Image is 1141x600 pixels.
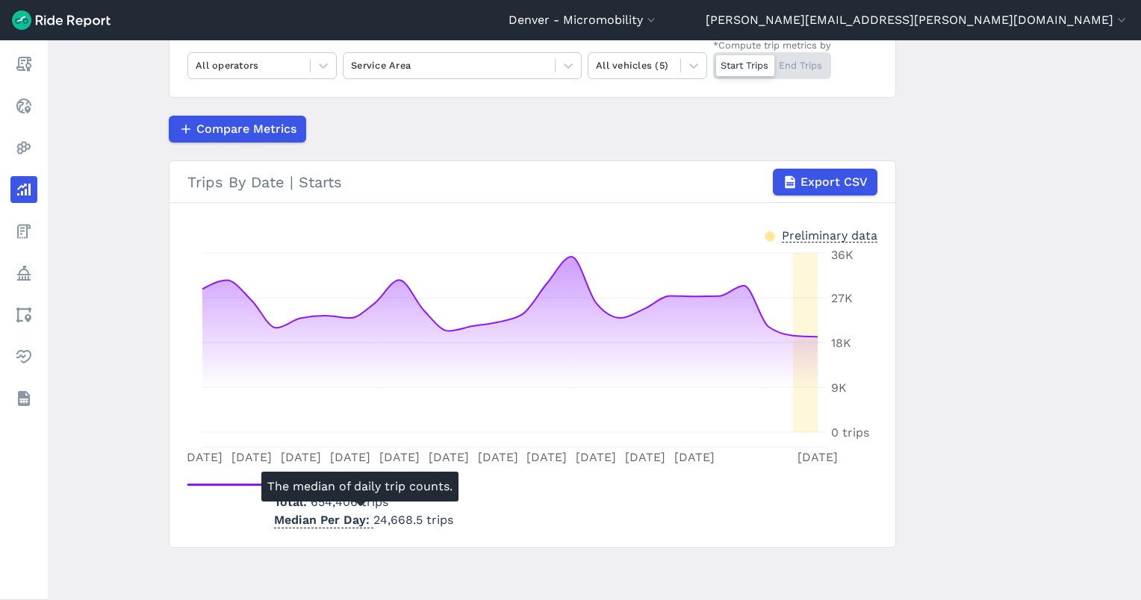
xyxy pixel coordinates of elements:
tspan: [DATE] [576,450,616,464]
p: 24,668.5 trips [274,511,453,529]
a: Report [10,51,37,78]
a: Fees [10,218,37,245]
tspan: 36K [831,248,854,262]
div: *Compute trip metrics by [713,38,831,52]
tspan: [DATE] [625,450,665,464]
span: Export CSV [800,173,868,191]
span: Median Per Day [274,508,373,528]
tspan: [DATE] [281,450,321,464]
a: Datasets [10,385,37,412]
a: Policy [10,260,37,287]
tspan: [DATE] [379,450,420,464]
tspan: [DATE] [674,450,715,464]
tspan: [DATE] [526,450,567,464]
a: Areas [10,301,37,328]
div: Preliminary data [782,227,877,243]
tspan: 9K [831,381,847,395]
a: Realtime [10,93,37,119]
tspan: 27K [831,291,853,305]
button: Denver - Micromobility [509,11,659,29]
tspan: [DATE] [478,450,518,464]
img: Ride Report [12,10,111,30]
span: | Starts [274,477,394,491]
tspan: [DATE] [330,450,370,464]
tspan: 18K [831,336,851,350]
a: Heatmaps [10,134,37,161]
span: Total [274,495,311,509]
a: Analyze [10,176,37,203]
tspan: 0 trips [831,425,869,440]
tspan: [DATE] [182,450,223,464]
span: 654,406 trips [311,495,388,509]
button: Export CSV [773,169,877,196]
span: Compare Metrics [196,120,296,138]
button: Compare Metrics [169,116,306,143]
tspan: [DATE] [798,450,838,464]
div: Trips By Date | Starts [187,169,877,196]
button: [PERSON_NAME][EMAIL_ADDRESS][PERSON_NAME][DOMAIN_NAME] [706,11,1129,29]
tspan: [DATE] [429,450,469,464]
tspan: [DATE] [231,450,272,464]
a: Health [10,343,37,370]
span: Trips By Date [274,472,351,493]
